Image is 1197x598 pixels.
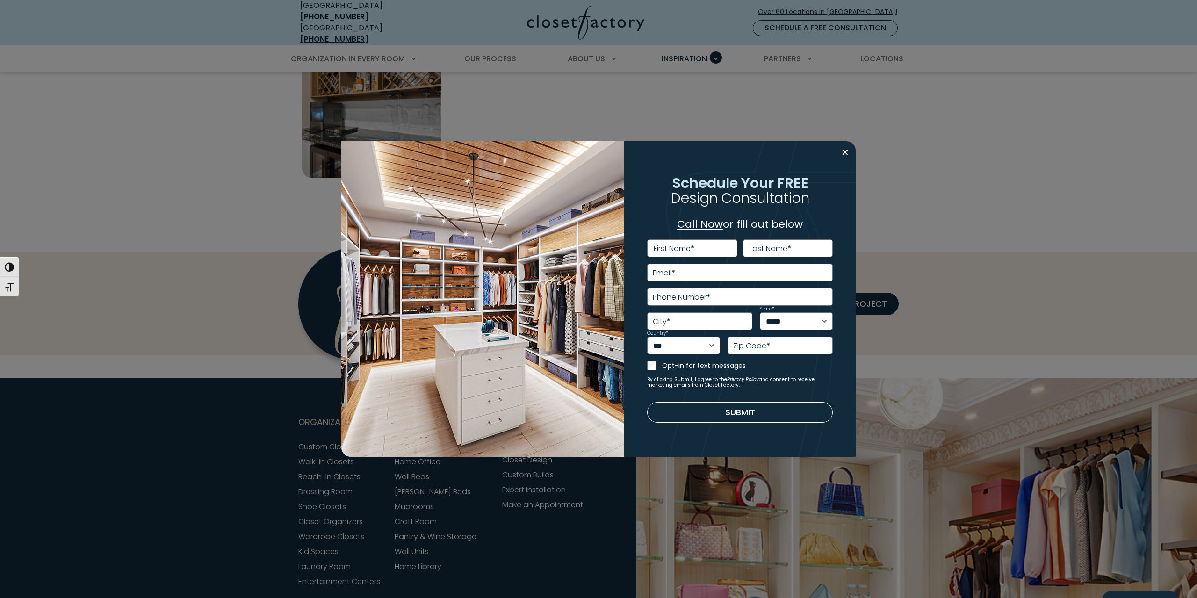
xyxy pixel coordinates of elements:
[727,376,759,383] a: Privacy Policy
[653,294,710,301] label: Phone Number
[653,269,675,277] label: Email
[672,173,808,193] span: Schedule Your FREE
[647,402,833,423] button: Submit
[750,245,791,252] label: Last Name
[647,377,833,388] small: By clicking Submit, I agree to the and consent to receive marketing emails from Closet Factory.
[647,216,833,232] p: or fill out below
[838,145,852,160] button: Close modal
[341,141,624,457] img: Walk in closet with island
[662,361,833,370] label: Opt-in for text messages
[760,307,774,311] label: State
[647,331,668,336] label: Country
[733,342,770,350] label: Zip Code
[654,245,694,252] label: First Name
[671,188,809,208] span: Design Consultation
[653,318,671,325] label: City
[677,217,723,231] a: Call Now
